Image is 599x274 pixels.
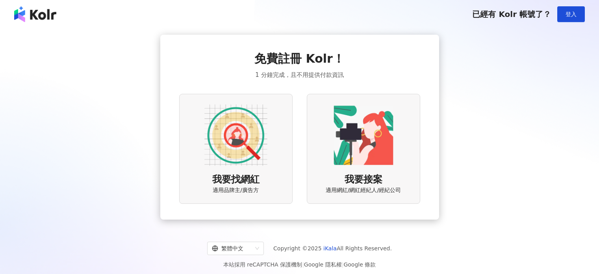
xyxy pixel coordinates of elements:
span: 本站採用 reCAPTCHA 保護機制 [223,260,376,269]
span: 登入 [566,11,577,17]
a: iKala [323,245,337,252]
img: logo [14,6,56,22]
span: 適用品牌主/廣告方 [213,186,259,194]
div: 繁體中文 [212,242,252,255]
span: 我要接案 [345,173,382,186]
span: | [342,261,344,268]
span: 已經有 Kolr 帳號了？ [472,9,551,19]
img: AD identity option [204,104,267,167]
span: Copyright © 2025 All Rights Reserved. [273,244,392,253]
span: 免費註冊 Kolr！ [254,50,345,67]
span: | [302,261,304,268]
button: 登入 [557,6,585,22]
span: 我要找網紅 [212,173,260,186]
span: 1 分鐘完成，且不用提供付款資訊 [255,70,343,80]
img: KOL identity option [332,104,395,167]
span: 適用網紅/網紅經紀人/經紀公司 [326,186,401,194]
a: Google 條款 [343,261,376,268]
a: Google 隱私權 [304,261,342,268]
